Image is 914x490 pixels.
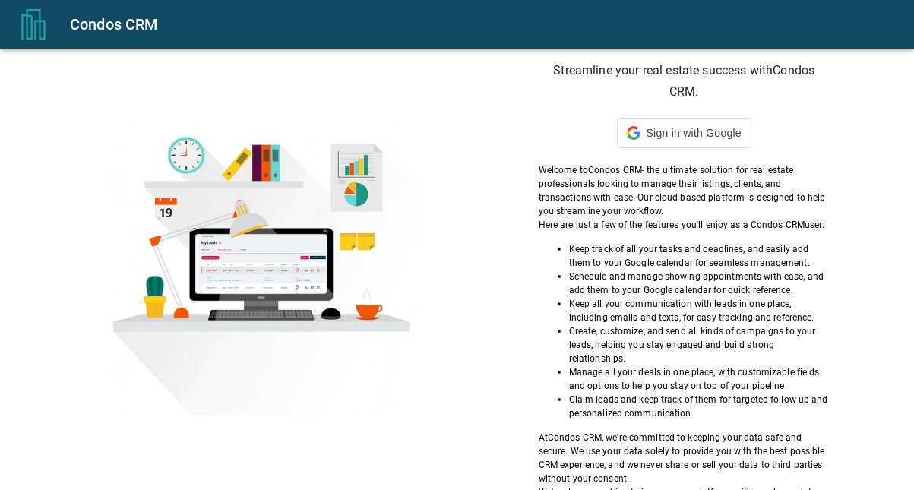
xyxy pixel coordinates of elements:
[539,60,830,103] h6: Streamline your real estate success with Condos CRM .
[569,270,830,297] p: Schedule and manage showing appointments with ease, and add them to your Google calendar for quic...
[617,118,751,148] div: Sign in with Google
[647,127,742,139] span: Sign in with Google
[569,365,830,393] p: Manage all your deals in one place, with customizable fields and options to help you stay on top ...
[569,393,830,420] p: Claim leads and keep track of them for targeted follow-up and personalized communication.
[569,297,830,324] p: Keep all your communication with leads in one place, including emails and texts, for easy trackin...
[539,218,830,232] p: Here are just a few of the features you'll enjoy as a Condos CRM user:
[569,324,830,365] p: Create, customize, and send all kinds of campaigns to your leads, helping you stay engaged and bu...
[539,431,830,485] p: At Condos CRM , we're committed to keeping your data safe and secure. We use your data solely to ...
[70,12,896,36] div: Condos CRM
[569,242,830,270] p: Keep track of all your tasks and deadlines, and easily add them to your Google calendar for seaml...
[539,163,830,218] p: Welcome to Condos CRM - the ultimate solution for real estate professionals looking to manage the...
